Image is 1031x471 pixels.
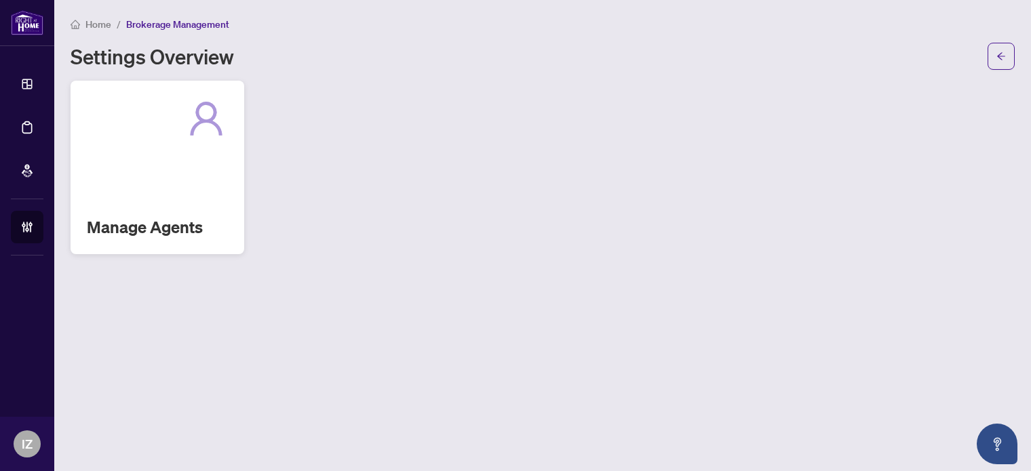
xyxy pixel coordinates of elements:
span: Home [85,18,111,30]
li: / [117,16,121,32]
h1: Settings Overview [71,45,234,67]
span: Brokerage Management [126,18,229,30]
img: logo [11,10,43,35]
button: Open asap [977,424,1017,464]
span: arrow-left [996,52,1006,61]
span: IZ [22,434,33,453]
h2: Manage Agents [87,216,228,238]
span: home [71,20,80,29]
